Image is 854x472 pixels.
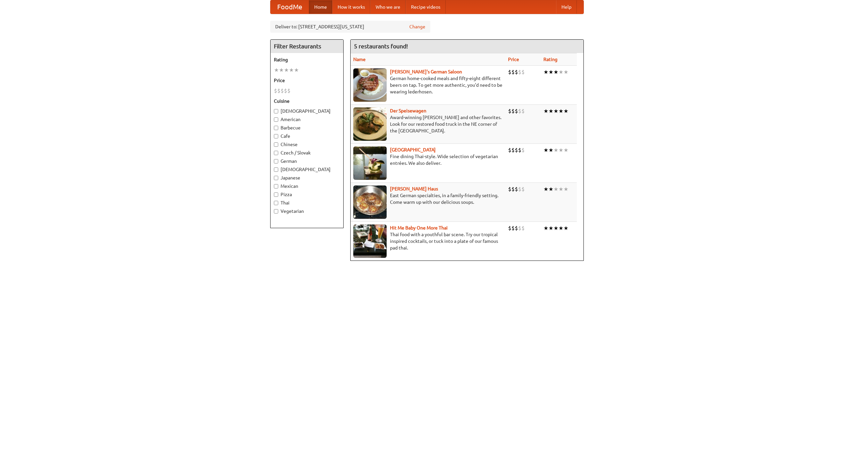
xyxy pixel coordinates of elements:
li: ★ [543,224,548,232]
img: esthers.jpg [353,68,387,102]
li: ★ [553,107,558,115]
li: $ [515,185,518,193]
img: babythai.jpg [353,224,387,258]
li: $ [518,68,521,76]
label: Vegetarian [274,208,340,214]
a: Home [309,0,332,14]
li: $ [284,87,287,94]
li: $ [518,224,521,232]
input: Barbecue [274,126,278,130]
li: $ [521,224,525,232]
a: Help [556,0,577,14]
p: German home-cooked meals and fifty-eight different beers on tap. To get more authentic, you'd nee... [353,75,503,95]
img: speisewagen.jpg [353,107,387,141]
input: Pizza [274,192,278,197]
li: $ [521,68,525,76]
li: ★ [548,224,553,232]
li: ★ [548,146,553,154]
li: $ [511,185,515,193]
li: $ [281,87,284,94]
img: kohlhaus.jpg [353,185,387,219]
li: $ [511,107,515,115]
li: $ [508,224,511,232]
input: [DEMOGRAPHIC_DATA] [274,109,278,113]
li: ★ [558,146,563,154]
img: satay.jpg [353,146,387,180]
li: $ [521,185,525,193]
b: Hit Me Baby One More Thai [390,225,448,230]
label: American [274,116,340,123]
li: ★ [543,107,548,115]
a: Recipe videos [406,0,446,14]
input: Mexican [274,184,278,188]
h5: Price [274,77,340,84]
li: ★ [553,146,558,154]
li: $ [515,68,518,76]
b: [PERSON_NAME]'s German Saloon [390,69,462,74]
li: ★ [558,107,563,115]
a: Rating [543,57,557,62]
label: Japanese [274,174,340,181]
li: $ [518,146,521,154]
li: ★ [553,185,558,193]
li: $ [518,107,521,115]
li: ★ [558,185,563,193]
li: ★ [563,146,568,154]
a: Price [508,57,519,62]
li: $ [508,68,511,76]
li: $ [508,107,511,115]
li: ★ [553,224,558,232]
li: ★ [543,146,548,154]
li: ★ [558,224,563,232]
li: ★ [548,68,553,76]
input: Cafe [274,134,278,138]
a: How it works [332,0,370,14]
input: Thai [274,201,278,205]
li: $ [508,185,511,193]
li: ★ [289,66,294,74]
p: East German specialties, in a family-friendly setting. Come warm up with our delicious soups. [353,192,503,205]
li: ★ [558,68,563,76]
h4: Filter Restaurants [271,40,343,53]
input: [DEMOGRAPHIC_DATA] [274,167,278,172]
p: Fine dining Thai-style. Wide selection of vegetarian entrées. We also deliver. [353,153,503,166]
a: FoodMe [271,0,309,14]
li: $ [521,107,525,115]
input: Vegetarian [274,209,278,213]
li: ★ [543,68,548,76]
li: ★ [548,185,553,193]
li: $ [511,146,515,154]
li: ★ [563,224,568,232]
a: [PERSON_NAME] Haus [390,186,438,191]
li: $ [521,146,525,154]
h5: Cuisine [274,98,340,104]
label: Thai [274,199,340,206]
li: ★ [284,66,289,74]
li: $ [508,146,511,154]
li: ★ [563,107,568,115]
li: ★ [543,185,548,193]
li: $ [277,87,281,94]
h5: Rating [274,56,340,63]
a: Der Speisewagen [390,108,426,113]
li: $ [511,224,515,232]
li: ★ [553,68,558,76]
li: ★ [563,68,568,76]
li: ★ [548,107,553,115]
a: [GEOGRAPHIC_DATA] [390,147,436,152]
li: ★ [294,66,299,74]
li: ★ [279,66,284,74]
input: Chinese [274,142,278,147]
p: Award-winning [PERSON_NAME] and other favorites. Look for our restored food truck in the NE corne... [353,114,503,134]
input: American [274,117,278,122]
ng-pluralize: 5 restaurants found! [354,43,408,49]
a: Change [409,23,425,30]
li: ★ [563,185,568,193]
a: Name [353,57,366,62]
li: $ [518,185,521,193]
label: [DEMOGRAPHIC_DATA] [274,166,340,173]
li: $ [287,87,291,94]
